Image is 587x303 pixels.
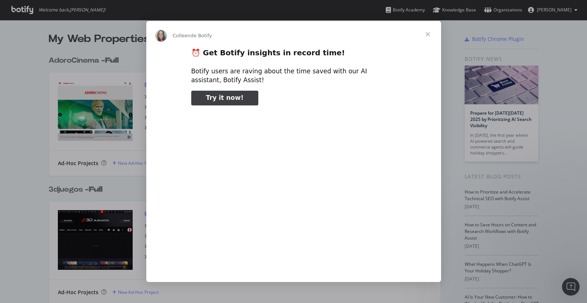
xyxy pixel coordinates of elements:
[191,91,258,105] a: Try it now!
[206,94,244,101] span: Try it now!
[173,33,191,38] span: Colleen
[155,30,167,42] img: Profile image for Colleen
[415,21,441,48] span: Fermer
[191,33,212,38] span: de Botify
[191,48,396,62] h2: ⏰ Get Botify insights in record time!
[191,67,396,85] div: Botify users are raving about the time saved with our AI assistant, Botify Assist!
[140,112,447,265] video: Regarder la vidéo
